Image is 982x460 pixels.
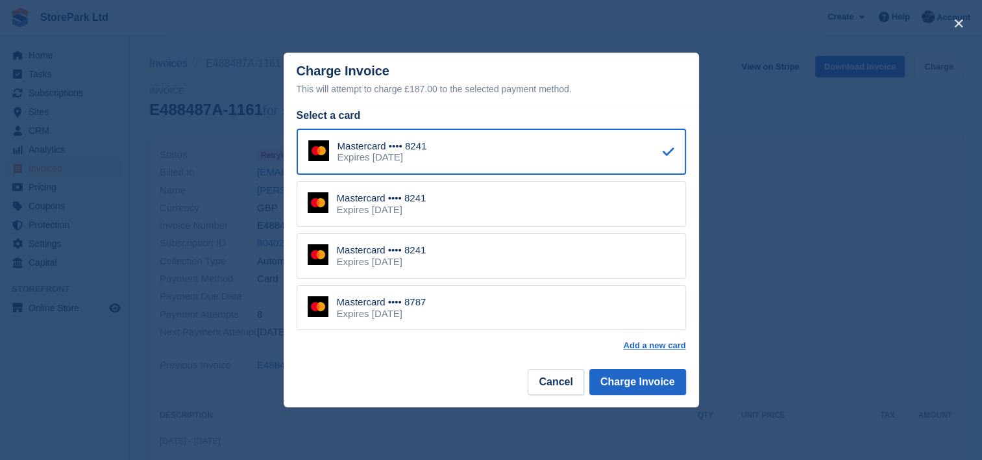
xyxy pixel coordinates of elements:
[337,244,426,256] div: Mastercard •••• 8241
[297,64,686,97] div: Charge Invoice
[589,369,686,395] button: Charge Invoice
[948,13,969,34] button: close
[308,192,328,213] img: Mastercard Logo
[338,140,427,152] div: Mastercard •••• 8241
[337,256,426,268] div: Expires [DATE]
[308,140,329,161] img: Mastercard Logo
[337,192,426,204] div: Mastercard •••• 8241
[337,296,426,308] div: Mastercard •••• 8787
[528,369,583,395] button: Cancel
[337,308,426,320] div: Expires [DATE]
[297,81,686,97] div: This will attempt to charge £187.00 to the selected payment method.
[623,340,685,351] a: Add a new card
[297,108,686,123] div: Select a card
[308,244,328,265] img: Mastercard Logo
[308,296,328,317] img: Mastercard Logo
[337,204,426,216] div: Expires [DATE]
[338,151,427,163] div: Expires [DATE]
